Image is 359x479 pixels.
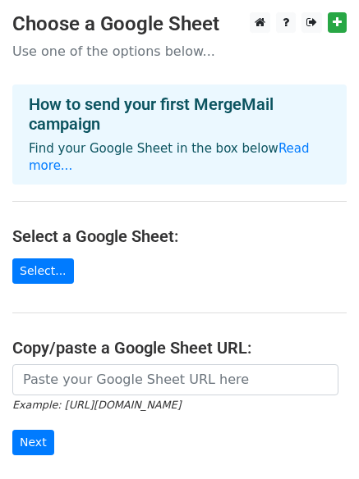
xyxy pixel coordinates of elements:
[12,226,347,246] h4: Select a Google Sheet:
[29,140,330,175] p: Find your Google Sheet in the box below
[12,399,181,411] small: Example: [URL][DOMAIN_NAME]
[12,338,347,358] h4: Copy/paste a Google Sheet URL:
[29,94,330,134] h4: How to send your first MergeMail campaign
[12,430,54,455] input: Next
[12,43,347,60] p: Use one of the options below...
[29,141,310,173] a: Read more...
[12,12,347,36] h3: Choose a Google Sheet
[12,258,74,284] a: Select...
[12,364,338,395] input: Paste your Google Sheet URL here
